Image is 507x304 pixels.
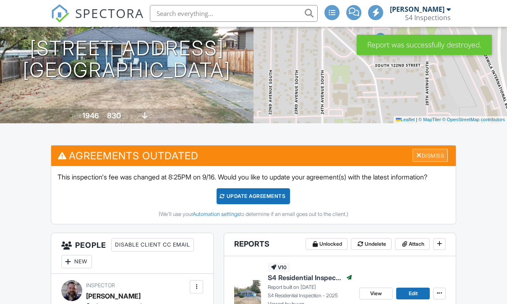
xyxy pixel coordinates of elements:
[442,117,505,122] a: © OpenStreetMap contributors
[357,35,492,55] div: Report was successfully destroyed.
[396,117,415,122] a: Leaflet
[86,282,115,288] span: Inspector
[86,290,141,302] div: [PERSON_NAME]
[51,166,456,224] div: This inspection's fee was changed at 8:25PM on 9/16. Would you like to update your agreement(s) w...
[51,233,214,274] h3: People
[413,149,448,162] div: Dismiss
[72,113,81,120] span: Built
[405,13,451,22] div: S4 Inspections
[107,111,121,120] div: 830
[416,117,417,122] span: |
[150,5,318,22] input: Search everything...
[217,188,290,204] div: Update Agreements
[61,255,92,268] div: New
[51,4,69,23] img: The Best Home Inspection Software - Spectora
[122,113,134,120] span: sq. ft.
[51,11,144,29] a: SPECTORA
[418,117,441,122] a: © MapTiler
[51,146,456,166] h3: Agreements Outdated
[111,238,194,252] div: Disable Client CC Email
[390,5,444,13] div: [PERSON_NAME]
[149,113,175,120] span: crawlspace
[82,111,99,120] div: 1946
[193,211,240,217] a: Automation settings
[23,37,231,82] h1: [STREET_ADDRESS] [GEOGRAPHIC_DATA]
[75,4,144,22] span: SPECTORA
[61,18,193,29] h3: [DATE] 8:00 am - 12:15 pm
[57,211,450,218] div: (We'll use your to determine if an email goes out to the client.)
